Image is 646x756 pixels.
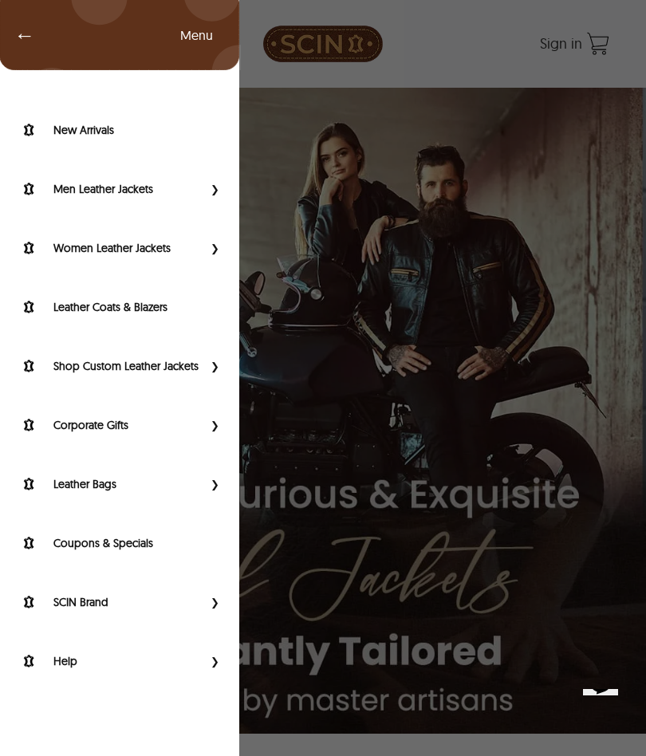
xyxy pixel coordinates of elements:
[16,120,223,140] a: New Arrivals
[53,653,203,669] label: Help
[577,689,630,740] iframe: chat widget
[53,181,203,197] label: Men Leather Jackets
[16,179,203,199] a: Men Leather Jackets
[16,534,223,553] a: Coupons & Specials
[53,122,223,138] label: New Arrivals
[16,593,203,612] a: SCIN Brand
[16,238,203,258] a: Women Leather Jackets
[53,240,203,256] label: Women Leather Jackets
[16,652,203,671] a: Help
[16,356,203,376] a: Shop Custom Leather Jackets
[16,415,203,435] a: Shop Corporate Gifts
[53,476,203,492] label: Leather Bags
[53,594,203,610] label: SCIN Brand
[16,474,203,494] a: Shop Leather Bags
[53,299,223,315] label: Leather Coats & Blazers
[180,27,229,43] span: Left Menu Items
[53,535,223,551] label: Coupons & Specials
[53,417,203,433] label: Corporate Gifts
[53,358,203,374] label: Shop Custom Leather Jackets
[16,297,223,317] a: Shop Leather Coats & Blazers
